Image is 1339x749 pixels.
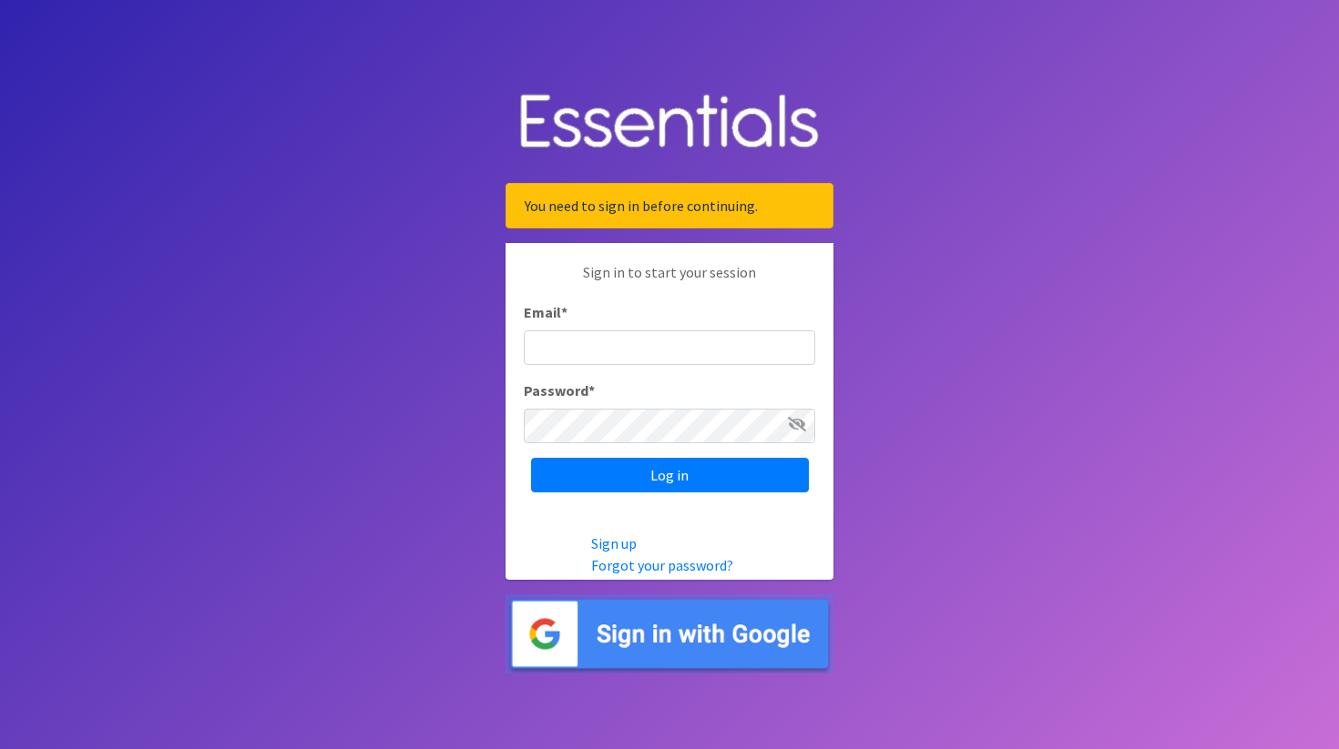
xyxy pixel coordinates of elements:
div: You need to sign in before continuing. [506,183,833,228]
label: Email [524,301,567,323]
img: Sign in with Google [506,594,833,673]
p: Sign in to start your session [524,261,815,301]
abbr: required [588,381,595,400]
abbr: required [561,303,567,321]
img: Human Essentials [506,76,833,169]
input: Log in [531,458,809,492]
a: Sign up [591,534,637,552]
label: Password [524,380,595,401]
a: Forgot your password? [591,556,733,574]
